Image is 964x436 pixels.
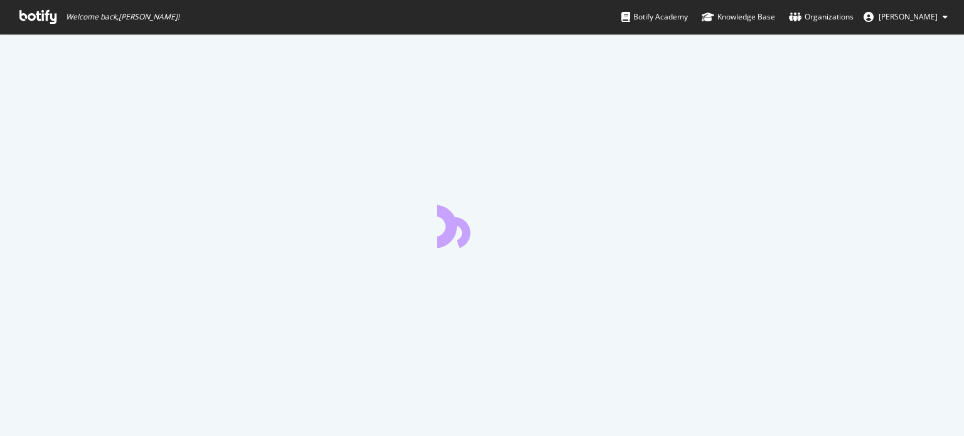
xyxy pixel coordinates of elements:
[879,11,938,22] span: Olivier Job
[437,203,527,248] div: animation
[621,11,688,23] div: Botify Academy
[702,11,775,23] div: Knowledge Base
[66,12,179,22] span: Welcome back, [PERSON_NAME] !
[789,11,854,23] div: Organizations
[854,7,958,27] button: [PERSON_NAME]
